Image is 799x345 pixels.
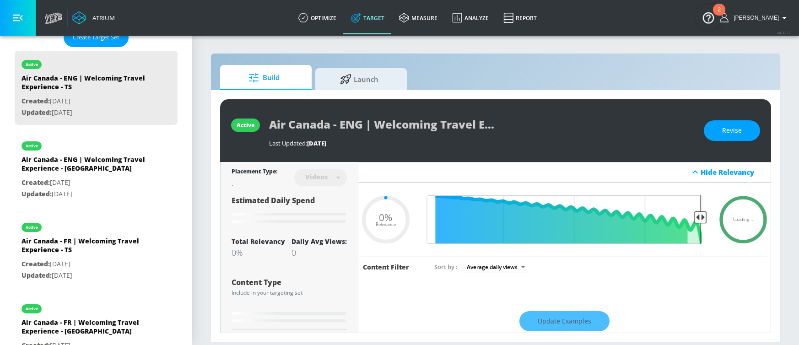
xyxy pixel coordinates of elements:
p: [DATE] [22,177,150,189]
span: Updated: [22,108,52,117]
span: Created: [22,178,50,187]
div: activeAir Canada - FR | Welcoming Travel Experience - TSCreated:[DATE]Updated:[DATE] [15,214,178,288]
span: login as: amanda.cermak@zefr.com [730,15,779,21]
div: active [26,225,38,230]
input: Final Threshold [422,195,707,244]
div: activeAir Canada - ENG | Welcoming Travel Experience - TSCreated:[DATE]Updated:[DATE] [15,51,178,125]
a: Atrium [72,11,115,25]
span: Estimated Daily Spend [232,195,315,205]
div: Average daily views [462,261,529,273]
div: Estimated Daily Spend [232,195,347,226]
div: activeAir Canada - ENG | Welcoming Travel Experience - [GEOGRAPHIC_DATA]Created:[DATE]Updated:[DATE] [15,132,178,206]
button: Create Target Set [64,27,129,47]
a: Analyze [445,1,496,34]
span: Launch [324,68,394,90]
div: active [26,307,38,311]
p: [DATE] [22,96,150,107]
div: Placement Type: [232,167,277,177]
div: Total Relevancy [232,237,285,246]
a: optimize [291,1,344,34]
div: 0 [292,247,347,258]
div: Hide Relevancy [358,162,771,183]
span: Created: [22,97,50,105]
div: Last Updated: [269,139,695,147]
div: Atrium [89,14,115,22]
div: Videos [301,173,332,181]
span: [DATE] [307,139,326,147]
a: measure [392,1,445,34]
p: [DATE] [22,107,150,119]
div: active [26,144,38,148]
div: active [237,121,254,129]
div: Air Canada - FR | Welcoming Travel Experience - [GEOGRAPHIC_DATA] [22,318,150,340]
button: Open Resource Center, 2 new notifications [696,5,721,30]
span: Create Target Set [73,32,119,43]
p: [DATE] [22,270,150,281]
div: 0% [232,247,285,258]
span: Build [229,67,299,89]
h6: Content Filter [363,263,409,271]
span: Updated: [22,271,52,280]
div: Include in your targeting set [232,290,347,296]
span: Created: [22,259,50,268]
p: [DATE] [22,189,150,200]
button: [PERSON_NAME] [720,12,790,23]
span: Revise [722,125,742,136]
div: active [26,62,38,67]
div: Content Type [232,279,347,286]
button: Revise [704,120,760,141]
span: v 4.32.0 [777,30,790,35]
span: Relevance [376,222,396,226]
div: Air Canada - ENG | Welcoming Travel Experience - TS [22,74,150,96]
span: Sort by [434,263,458,271]
p: [DATE] [22,259,150,270]
span: Updated: [22,189,52,198]
div: Air Canada - ENG | Welcoming Travel Experience - [GEOGRAPHIC_DATA] [22,155,150,177]
div: 2 [718,10,721,22]
span: Loading... [733,217,753,222]
span: 0% [379,213,392,222]
div: Air Canada - FR | Welcoming Travel Experience - TS [22,237,150,259]
div: Daily Avg Views: [292,237,347,246]
a: Target [344,1,392,34]
a: Report [496,1,544,34]
div: Hide Relevancy [701,167,766,177]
